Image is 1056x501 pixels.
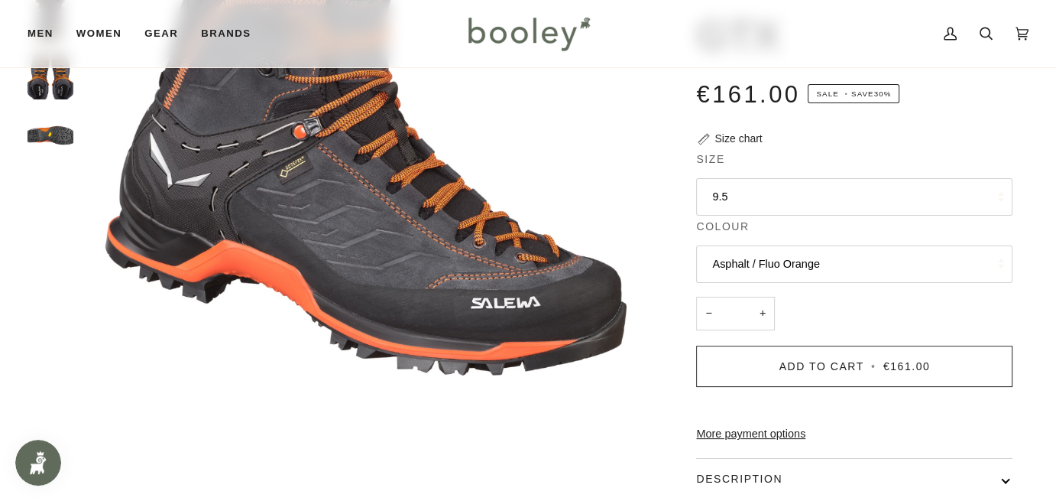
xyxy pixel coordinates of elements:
a: More payment options [696,426,1012,443]
span: Brands [201,26,251,41]
span: €161.00 [883,360,930,372]
input: Quantity [696,297,775,331]
img: Salewa Men's Mountain Trainer Mid GTX Asphalt / Fluo Orange - Booley Galway [28,112,73,158]
span: Add to Cart [779,360,864,372]
button: 9.5 [696,178,1012,216]
span: Sale [816,89,838,98]
span: • [868,360,879,372]
div: Size chart [714,131,762,147]
span: Women [76,26,121,41]
span: Men [28,26,53,41]
button: Add to Cart • €161.00 [696,346,1012,387]
span: €161.00 [696,81,800,108]
span: 30% [874,89,892,98]
em: • [841,89,851,98]
span: Save [808,84,899,104]
span: Colour [696,219,749,235]
img: Salewa Men's Mountain Trainer Mid GTX Asphalt / Fluo Orange - Booley Galway [28,54,73,99]
button: Asphalt / Fluo Orange [696,246,1012,283]
button: Description [696,459,1012,499]
button: − [696,297,721,331]
span: Gear [144,26,178,41]
button: + [750,297,775,331]
img: Booley [462,11,595,56]
iframe: Button to open loyalty program pop-up [15,440,61,486]
span: Size [696,151,724,168]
